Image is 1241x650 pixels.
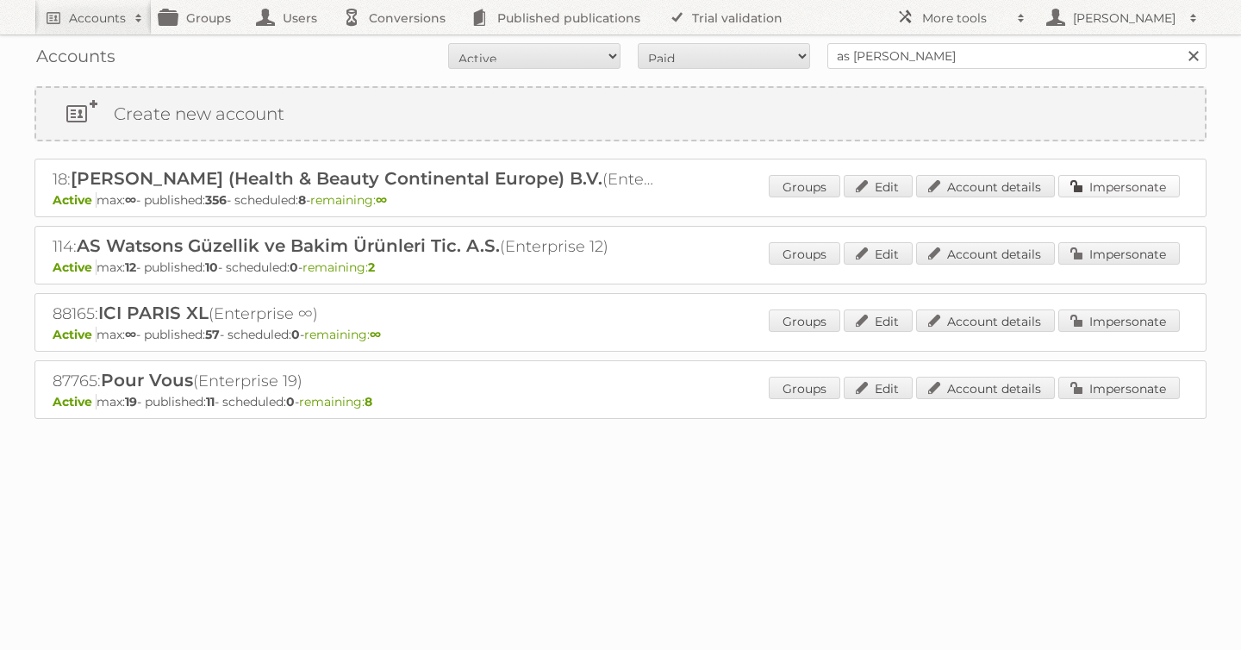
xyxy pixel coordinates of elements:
[71,168,602,189] span: [PERSON_NAME] (Health & Beauty Continental Europe) B.V.
[286,394,295,409] strong: 0
[53,327,1188,342] p: max: - published: - scheduled: -
[53,259,1188,275] p: max: - published: - scheduled: -
[101,370,193,391] span: Pour Vous
[36,88,1205,140] a: Create new account
[365,394,372,409] strong: 8
[53,394,1188,409] p: max: - published: - scheduled: -
[368,259,375,275] strong: 2
[205,327,220,342] strong: 57
[1058,175,1180,197] a: Impersonate
[69,9,126,27] h2: Accounts
[844,175,913,197] a: Edit
[53,235,656,258] h2: 114: (Enterprise 12)
[125,327,136,342] strong: ∞
[291,327,300,342] strong: 0
[1058,309,1180,332] a: Impersonate
[53,259,97,275] span: Active
[77,235,500,256] span: AS Watsons Güzellik ve Bakim Ürünleri Tic. A.S.
[53,370,656,392] h2: 87765: (Enterprise 19)
[844,309,913,332] a: Edit
[302,259,375,275] span: remaining:
[298,192,306,208] strong: 8
[125,394,137,409] strong: 19
[1058,242,1180,265] a: Impersonate
[53,192,1188,208] p: max: - published: - scheduled: -
[53,192,97,208] span: Active
[310,192,387,208] span: remaining:
[922,9,1008,27] h2: More tools
[769,175,840,197] a: Groups
[304,327,381,342] span: remaining:
[53,327,97,342] span: Active
[290,259,298,275] strong: 0
[205,192,227,208] strong: 356
[53,168,656,191] h2: 18: (Enterprise ∞)
[53,394,97,409] span: Active
[916,309,1055,332] a: Account details
[206,394,215,409] strong: 11
[53,303,656,325] h2: 88165: (Enterprise ∞)
[844,242,913,265] a: Edit
[916,377,1055,399] a: Account details
[370,327,381,342] strong: ∞
[125,192,136,208] strong: ∞
[98,303,209,323] span: ICI PARIS XL
[769,377,840,399] a: Groups
[916,242,1055,265] a: Account details
[376,192,387,208] strong: ∞
[769,309,840,332] a: Groups
[299,394,372,409] span: remaining:
[125,259,136,275] strong: 12
[1058,377,1180,399] a: Impersonate
[1069,9,1181,27] h2: [PERSON_NAME]
[916,175,1055,197] a: Account details
[769,242,840,265] a: Groups
[205,259,218,275] strong: 10
[844,377,913,399] a: Edit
